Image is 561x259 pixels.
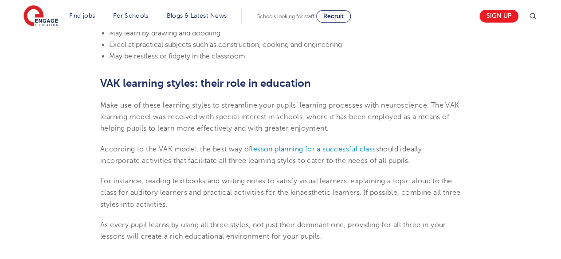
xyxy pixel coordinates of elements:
span: According to the VAK model, the best way of [100,145,251,153]
span: Excel at practical subjects such as construction, cooking and engineering [109,41,342,49]
span: Schools looking for staff [257,13,314,19]
a: Sign up [479,10,518,23]
span: should ideally incorporate activities that facilitate all three learning styles to cater to the n... [100,145,422,165]
span: Recruit [323,13,344,19]
a: Recruit [316,10,351,23]
span: May learn by drawing and doodling [109,29,220,37]
span: Make use of these learning styles to streamline your pupils’ learning processes with neuroscience... [100,101,459,133]
img: Engage Education [24,5,58,27]
b: VAK learning styles: their role in education [100,77,311,89]
a: lesson planning for a successful class [251,145,376,153]
span: As every pupil learns by using all three styles, not just their dominant one, providing for all t... [100,221,446,240]
span: May be restless or fidgety in the classroom [109,52,245,60]
span: For instance, reading textbooks and writing notes to satisfy visual learners, explaining a topic ... [100,177,461,209]
a: Blogs & Latest News [167,12,227,19]
a: For Schools [113,12,148,19]
a: Find jobs [69,12,95,19]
